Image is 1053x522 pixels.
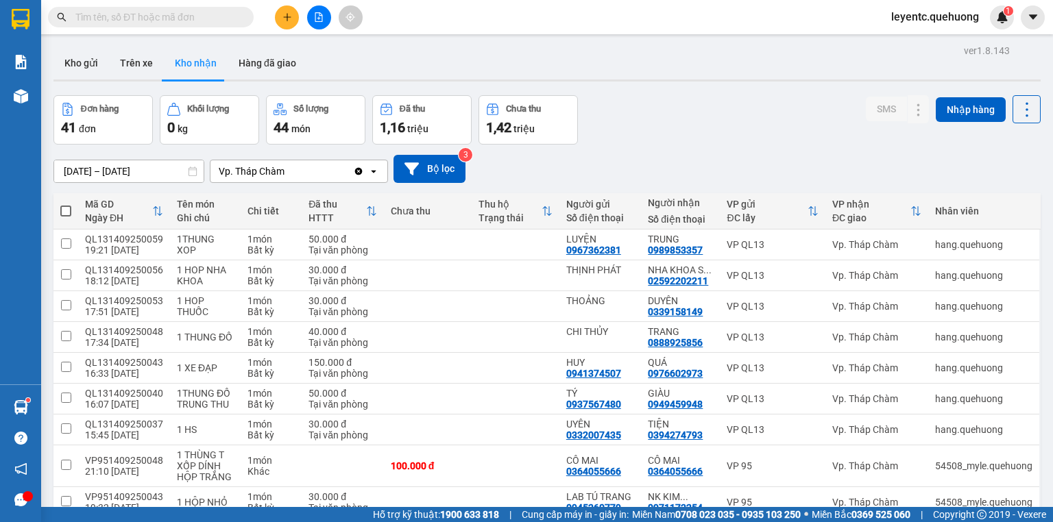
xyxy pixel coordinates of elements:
span: Miền Bắc [812,507,910,522]
div: 1 món [247,326,295,337]
span: caret-down [1027,11,1039,23]
div: 50.000 đ [308,388,377,399]
div: 40.000 đ [308,326,377,337]
input: Tìm tên, số ĐT hoặc mã đơn [75,10,237,25]
th: Toggle SortBy [720,193,825,229]
button: Nhập hàng [936,97,1006,122]
div: 0888925856 [648,337,703,348]
div: Tại văn phòng [308,502,377,513]
div: Vp. Tháp Chàm [832,424,921,435]
th: Toggle SortBy [472,193,559,229]
div: VP QL13 [727,239,818,250]
div: Trạng thái [479,212,542,223]
div: hang.quehuong [935,301,1032,312]
strong: 0708 023 035 - 0935 103 250 [675,509,801,520]
img: warehouse-icon [14,400,28,414]
th: Toggle SortBy [78,193,170,229]
button: Trên xe [109,47,164,79]
div: HUY [566,357,635,368]
div: 19:21 [DATE] [85,245,163,256]
button: SMS [866,97,907,121]
input: Selected Vp. Tháp Chàm. [286,164,287,178]
div: Người nhận [648,197,713,208]
div: Thu hộ [479,199,542,210]
div: 0976602973 [648,368,703,379]
div: Bất kỳ [247,430,295,440]
img: logo-vxr [12,9,29,29]
div: GIÀU [648,388,713,399]
input: Select a date range. [54,160,204,182]
div: Số điện thoại [566,212,635,223]
div: Ghi chú [177,212,234,223]
div: 1 món [247,491,295,502]
div: Vp. Tháp Chàm [832,239,921,250]
button: plus [275,5,299,29]
div: Vp. Tháp Chàm [219,164,285,178]
div: QL131409250043 [85,357,163,368]
span: món [291,123,311,134]
img: warehouse-icon [14,89,28,103]
div: 16:07 [DATE] [85,399,163,410]
div: VP951409250043 [85,491,163,502]
div: CHI THỦY [566,326,635,337]
button: Đơn hàng41đơn [53,95,153,145]
div: 1 XE ĐẠP [177,362,234,373]
span: search [57,12,66,22]
div: 30.000 đ [308,295,377,306]
div: 21:10 [DATE] [85,466,163,477]
div: 0332007435 [566,430,621,440]
div: Đơn hàng [81,104,119,114]
div: THỊNH PHÁT [566,264,635,275]
div: hang.quehuong [935,332,1032,343]
div: 30.000 đ [308,491,377,502]
div: 1 HOP THUỐC [177,295,234,317]
div: Tại văn phòng [308,399,377,410]
div: Bất kỳ [247,306,295,317]
div: TRANG [648,326,713,337]
div: Chi tiết [247,206,295,216]
div: 1 THÙNG T XỐP DÍNH HỘP TRẮNG [177,449,234,482]
div: DUYÊN [648,295,713,306]
div: QL131409250037 [85,419,163,430]
div: 1 HỘP NHỎ [177,497,234,508]
div: 0949459948 [648,399,703,410]
div: Tại văn phòng [308,275,377,286]
div: 19:32 [DATE] [85,502,163,513]
div: Vp. Tháp Chàm [832,301,921,312]
div: VP nhận [832,199,910,210]
div: 1 món [247,264,295,275]
div: Tên món [177,199,234,210]
button: Đã thu1,16 triệu [372,95,472,145]
div: Bất kỳ [247,337,295,348]
div: hang.quehuong [935,393,1032,404]
div: TIỆN [648,419,713,430]
div: QUÁ [648,357,713,368]
div: 1 món [247,419,295,430]
div: 0364055666 [566,466,621,477]
span: ⚪️ [804,512,808,517]
div: VP QL13 [727,270,818,281]
div: THOẢNG [566,295,635,306]
div: 17:34 [DATE] [85,337,163,348]
div: 150.000 đ [308,357,377,368]
div: 0941374507 [566,368,621,379]
div: LAB TÚ TRANG [566,491,635,502]
div: ĐC lấy [727,212,807,223]
div: VP QL13 [727,301,818,312]
div: QL131409250040 [85,388,163,399]
div: Khác [247,466,295,477]
div: Vp. Tháp Chàm [832,460,921,471]
div: TÝ [566,388,635,399]
sup: 3 [459,148,472,162]
div: 0967362381 [566,245,621,256]
button: aim [339,5,363,29]
span: đơn [79,123,96,134]
div: 0989853357 [648,245,703,256]
sup: 1 [26,398,30,402]
span: notification [14,462,27,475]
div: NK KIM CƯƠNG [648,491,713,502]
div: VP QL13 [727,362,818,373]
div: Tại văn phòng [308,368,377,379]
span: ... [680,491,688,502]
div: 18:12 [DATE] [85,275,163,286]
